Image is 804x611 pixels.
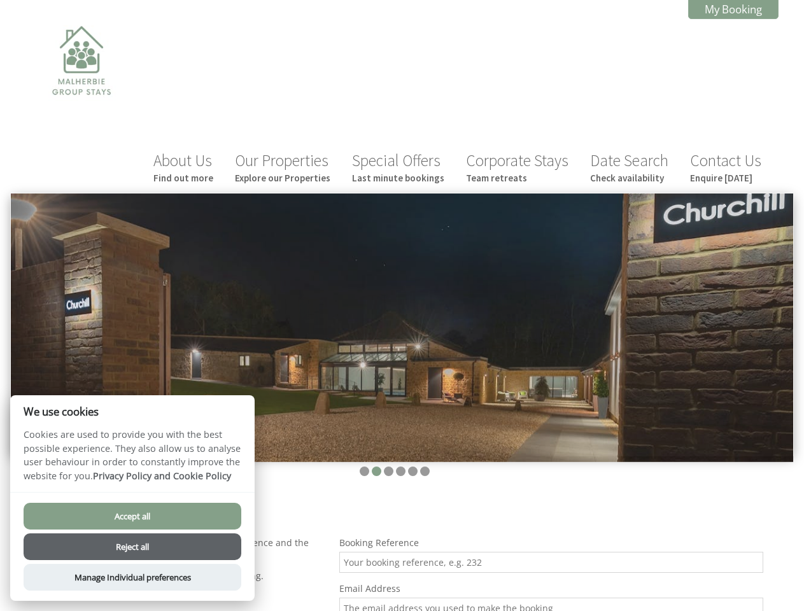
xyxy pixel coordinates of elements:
[590,172,668,184] small: Check availability
[10,405,255,418] h2: We use cookies
[352,150,444,184] a: Special OffersLast minute bookings
[24,533,241,560] button: Reject all
[466,172,568,184] small: Team retreats
[24,564,241,591] button: Manage Individual preferences
[24,503,241,530] button: Accept all
[235,150,330,184] a: Our PropertiesExplore our Properties
[153,150,213,184] a: About UsFind out more
[153,172,213,184] small: Find out more
[339,537,763,549] label: Booking Reference
[690,172,761,184] small: Enquire [DATE]
[25,500,763,524] h1: View Booking
[590,150,668,184] a: Date SearchCheck availability
[18,18,145,145] img: Malherbie Group Stays
[690,150,761,184] a: Contact UsEnquire [DATE]
[352,172,444,184] small: Last minute bookings
[10,428,255,492] p: Cookies are used to provide you with the best possible experience. They also allow us to analyse ...
[339,552,763,573] input: Your booking reference, e.g. 232
[339,582,763,594] label: Email Address
[235,172,330,184] small: Explore our Properties
[466,150,568,184] a: Corporate StaysTeam retreats
[93,470,231,482] a: Privacy Policy and Cookie Policy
